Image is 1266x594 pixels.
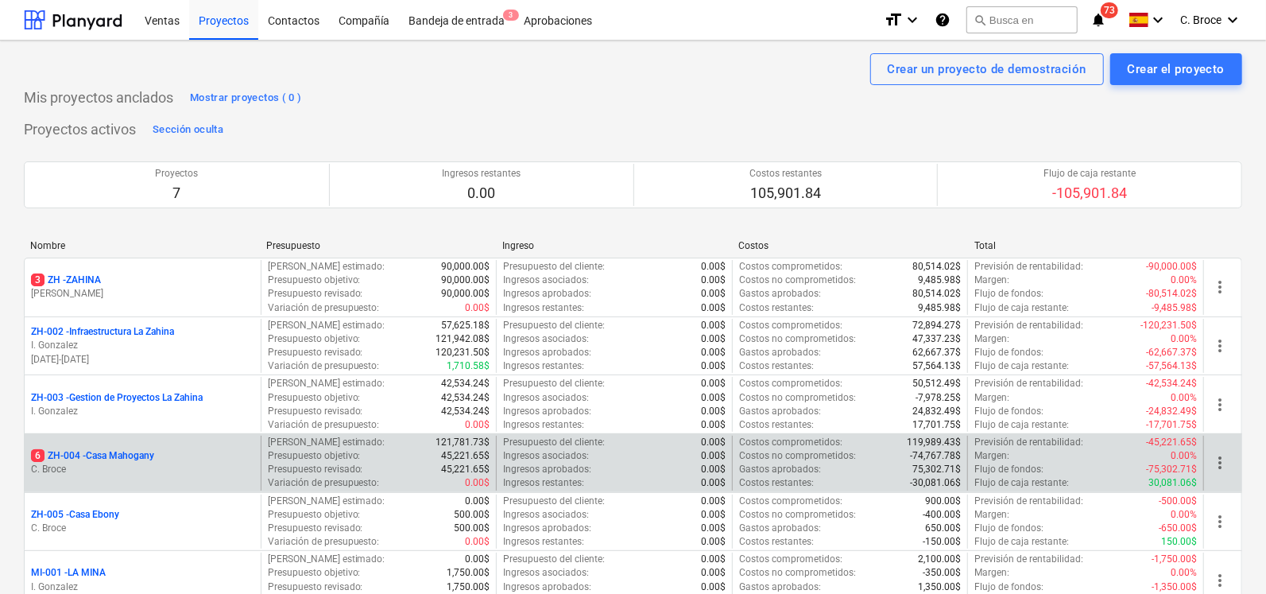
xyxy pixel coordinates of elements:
[739,405,821,418] p: Gastos aprobados :
[24,88,173,107] p: Mis proyectos anclados
[268,566,361,580] p: Presupuesto objetivo :
[1146,405,1197,418] p: -24,832.49$
[268,522,363,535] p: Presupuesto revisado :
[925,522,961,535] p: 650.00$
[268,476,380,490] p: Variación de presupuesto :
[912,418,961,432] p: 17,701.75$
[918,580,961,594] p: 1,350.00$
[268,405,363,418] p: Presupuesto revisado :
[918,301,961,315] p: 9,485.98$
[1152,553,1197,566] p: -1,750.00$
[503,319,605,332] p: Presupuesto del cliente :
[701,359,726,373] p: 0.00$
[974,359,1069,373] p: Flujo de caja restante :
[266,240,490,251] div: Presupuesto
[31,449,45,462] span: 6
[739,274,856,287] p: Costos no comprometidos :
[974,319,1083,332] p: Previsión de rentabilidad :
[912,332,961,346] p: 47,337.23$
[268,495,385,508] p: [PERSON_NAME] estimado :
[1090,10,1106,29] i: notifications
[974,508,1009,522] p: Margen :
[701,522,726,535] p: 0.00$
[31,274,45,286] span: 3
[1146,359,1197,373] p: -57,564.13$
[701,449,726,463] p: 0.00$
[701,553,726,566] p: 0.00$
[923,535,961,549] p: -150.00$
[935,10,950,29] i: Base de conocimientos
[1146,287,1197,301] p: -80,514.02$
[155,167,198,181] p: Proyectos
[465,418,490,432] p: 0.00$
[441,260,490,274] p: 90,000.00$
[1187,518,1266,594] iframe: Chat Widget
[888,59,1086,80] div: Crear un proyecto de demostración
[268,391,361,405] p: Presupuesto objetivo :
[1171,391,1197,405] p: 0.00%
[739,508,856,522] p: Costos no comprometidos :
[155,184,198,203] p: 7
[974,449,1009,463] p: Margen :
[503,391,589,405] p: Ingresos asociados :
[738,240,962,251] div: Costos
[974,260,1083,274] p: Previsión de rentabilidad :
[701,405,726,418] p: 0.00$
[739,332,856,346] p: Costos no comprometidos :
[503,580,591,594] p: Ingresos aprobados :
[31,391,203,405] p: ZH-003 - Gestion de Proyectos La Zahina
[268,436,385,449] p: [PERSON_NAME] estimado :
[701,332,726,346] p: 0.00$
[31,287,254,301] p: [PERSON_NAME]
[503,508,589,522] p: Ingresos asociados :
[739,522,821,535] p: Gastos aprobados :
[884,10,903,29] i: format_size
[739,580,821,594] p: Gastos aprobados :
[1210,336,1229,355] span: more_vert
[739,260,842,274] p: Costos comprometidos :
[701,301,726,315] p: 0.00$
[268,449,361,463] p: Presupuesto objetivo :
[1101,2,1118,18] span: 73
[503,436,605,449] p: Presupuesto del cliente :
[465,301,490,315] p: 0.00$
[974,436,1083,449] p: Previsión de rentabilidad :
[739,359,814,373] p: Costos restantes :
[701,346,726,359] p: 0.00$
[503,449,589,463] p: Ingresos asociados :
[749,167,822,181] p: Costos restantes
[31,522,254,535] p: C. Broce
[268,508,361,522] p: Presupuesto objetivo :
[24,120,136,139] p: Proyectos activos
[739,463,821,476] p: Gastos aprobados :
[1146,346,1197,359] p: -62,667.37$
[1171,449,1197,463] p: 0.00%
[1210,512,1229,531] span: more_vert
[912,359,961,373] p: 57,564.13$
[503,332,589,346] p: Ingresos asociados :
[739,535,814,549] p: Costos restantes :
[701,260,726,274] p: 0.00$
[31,391,254,418] div: ZH-003 -Gestion de Proyectos La ZahinaI. Gonzalez
[1171,274,1197,287] p: 0.00%
[503,287,591,301] p: Ingresos aprobados :
[701,495,726,508] p: 0.00$
[1148,476,1197,490] p: 30,081.06$
[268,463,363,476] p: Presupuesto revisado :
[1210,395,1229,414] span: more_vert
[447,566,490,580] p: 1,750.00$
[1171,332,1197,346] p: 0.00%
[912,346,961,359] p: 62,667.37$
[1146,418,1197,432] p: -17,701.75$
[31,405,254,418] p: I. Gonzalez
[1171,566,1197,580] p: 0.00%
[31,449,154,463] p: ZH-004 - Casa Mahogany
[739,418,814,432] p: Costos restantes :
[268,535,380,549] p: Variación de presupuesto :
[465,476,490,490] p: 0.00$
[31,449,254,476] div: 6ZH-004 -Casa MahoganyC. Broce
[502,240,726,251] div: Ingreso
[910,449,961,463] p: -74,767.78$
[912,405,961,418] p: 24,832.49$
[465,535,490,549] p: 0.00$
